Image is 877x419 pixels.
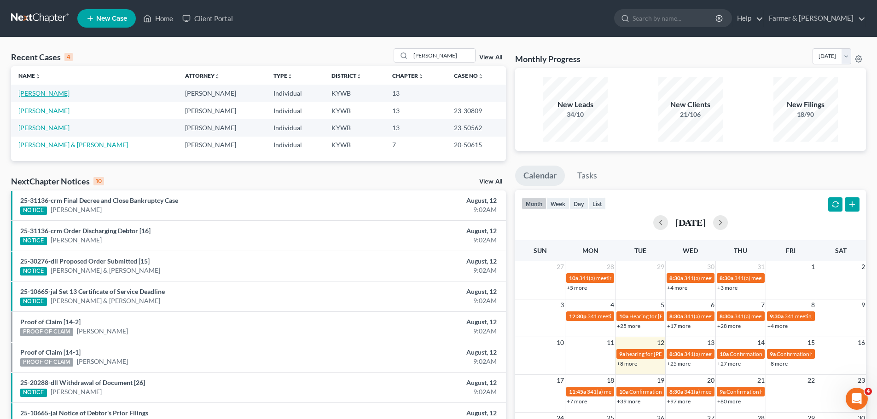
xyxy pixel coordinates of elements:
a: View All [479,54,502,61]
td: Individual [266,85,324,102]
div: 9:02AM [344,387,497,396]
span: 341(a) meeting for [PERSON_NAME] [579,275,668,281]
span: 341(a) meeting for Greisis De La [PERSON_NAME] [684,313,805,320]
span: 341(a) meeting for [PERSON_NAME] & [PERSON_NAME] [734,275,872,281]
a: 25-31136-crm Order Discharging Debtor [16] [20,227,151,235]
div: NOTICE [20,298,47,306]
a: Proof of Claim [14-1] [20,348,81,356]
span: Confirmation hearing for [PERSON_NAME] [726,388,831,395]
span: 31 [756,261,766,272]
td: KYWB [324,119,385,136]
a: Attorneyunfold_more [185,72,220,79]
div: 9:02AM [344,205,497,214]
span: 9a [619,350,625,357]
span: hearing for [PERSON_NAME] & [PERSON_NAME] [626,350,746,357]
div: 34/10 [543,110,608,119]
div: August, 12 [344,196,497,205]
h2: [DATE] [675,218,706,227]
button: list [588,197,606,210]
span: 8 [810,299,816,310]
span: 8:30a [720,275,733,281]
div: PROOF OF CLAIM [20,358,73,367]
span: New Case [96,15,127,22]
span: 11:45a [569,388,586,395]
td: [PERSON_NAME] [178,85,266,102]
span: 2 [860,261,866,272]
a: Typeunfold_more [273,72,293,79]
a: [PERSON_NAME] [18,107,70,115]
td: KYWB [324,85,385,102]
span: 19 [656,375,665,386]
a: +17 more [667,322,691,329]
span: 10 [556,337,565,348]
iframe: Intercom live chat [846,388,868,410]
a: [PERSON_NAME] [77,357,128,366]
a: Help [732,10,763,27]
div: August, 12 [344,348,497,357]
div: NextChapter Notices [11,176,104,187]
a: +97 more [667,398,691,405]
div: 9:02AM [344,327,497,336]
span: 7 [760,299,766,310]
span: 8:30a [720,313,733,320]
div: 9:02AM [344,296,497,305]
a: +27 more [717,360,741,367]
div: NOTICE [20,267,47,276]
i: unfold_more [356,74,362,79]
span: 16 [857,337,866,348]
td: 23-30809 [447,102,506,119]
a: [PERSON_NAME] [18,124,70,132]
span: 27 [556,261,565,272]
a: [PERSON_NAME] [51,235,102,245]
a: 25-31136-crm Final Decree and Close Bankruptcy Case [20,196,178,204]
a: 25-20288-dll Withdrawal of Document [26] [20,379,145,386]
a: Nameunfold_more [18,72,41,79]
div: PROOF OF CLAIM [20,328,73,336]
a: +3 more [717,284,738,291]
span: Sat [835,247,847,254]
td: KYWB [324,137,385,154]
span: 8:30a [669,388,683,395]
a: [PERSON_NAME] [77,327,128,336]
span: 14 [756,337,766,348]
div: 21/106 [658,110,723,119]
input: Search by name... [411,49,475,62]
a: +5 more [567,284,587,291]
span: 1 [810,261,816,272]
i: unfold_more [418,74,424,79]
h3: Monthly Progress [515,53,581,64]
span: 6 [710,299,715,310]
span: 21 [756,375,766,386]
a: +7 more [567,398,587,405]
a: [PERSON_NAME] & [PERSON_NAME] [51,296,160,305]
td: Individual [266,137,324,154]
span: 20 [706,375,715,386]
div: August, 12 [344,226,497,235]
div: 10 [93,177,104,185]
span: 5 [660,299,665,310]
span: 9a [720,388,726,395]
div: 9:02AM [344,357,497,366]
span: 341(a) meeting for [PERSON_NAME] [734,313,823,320]
a: Tasks [569,166,605,186]
td: 13 [385,102,447,119]
td: 7 [385,137,447,154]
span: 4 [865,388,872,395]
a: Proof of Claim [14-2] [20,318,81,326]
button: day [569,197,588,210]
a: 25-10665-jal Set 13 Certificate of Service Deadline [20,287,165,295]
td: 23-50562 [447,119,506,136]
span: Wed [683,247,698,254]
div: NOTICE [20,207,47,215]
span: 341(a) meeting for [PERSON_NAME] [684,275,773,281]
span: 10a [569,275,578,281]
div: August, 12 [344,257,497,266]
div: August, 12 [344,378,497,387]
button: week [546,197,569,210]
i: unfold_more [478,74,483,79]
td: KYWB [324,102,385,119]
div: Recent Cases [11,52,73,63]
span: 12:30p [569,313,587,320]
span: 23 [857,375,866,386]
td: 13 [385,119,447,136]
